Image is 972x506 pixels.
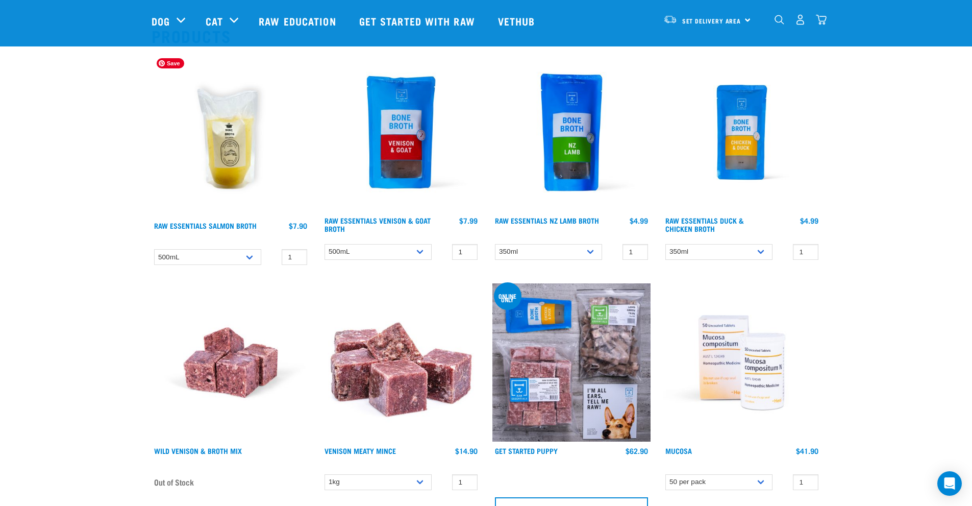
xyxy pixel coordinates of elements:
[157,58,184,68] span: Save
[455,447,478,455] div: $14.90
[630,216,648,225] div: $4.99
[492,283,651,442] img: NPS Puppy Update
[452,244,478,260] input: 1
[154,449,242,452] a: Wild Venison & Broth Mix
[800,216,818,225] div: $4.99
[325,219,431,230] a: Raw Essentials Venison & Goat Broth
[152,283,310,442] img: Vension and heart
[795,14,806,25] img: user.png
[816,14,827,25] img: home-icon@2x.png
[495,219,599,222] a: Raw Essentials NZ Lamb Broth
[775,15,784,25] img: home-icon-1@2x.png
[282,249,307,265] input: 1
[152,53,310,216] img: Salmon Broth
[488,1,548,41] a: Vethub
[459,216,478,225] div: $7.99
[154,474,194,490] span: Out of Stock
[663,15,677,24] img: van-moving.png
[152,13,170,29] a: Dog
[452,474,478,490] input: 1
[325,449,396,452] a: Venison Meaty Mince
[796,447,818,455] div: $41.90
[626,447,648,455] div: $62.90
[937,471,962,496] div: Open Intercom Messenger
[322,53,480,211] img: Raw Essentials Venison Goat Novel Protein Hypoallergenic Bone Broth Cats & Dogs
[495,449,558,452] a: Get Started Puppy
[793,474,818,490] input: 1
[248,1,348,41] a: Raw Education
[622,244,648,260] input: 1
[663,283,821,442] img: RE Product Shoot 2023 Nov8652
[494,294,521,301] div: online only
[154,224,257,227] a: Raw Essentials Salmon Broth
[663,53,821,211] img: RE Product Shoot 2023 Nov8793 1
[793,244,818,260] input: 1
[289,222,307,230] div: $7.90
[349,1,488,41] a: Get started with Raw
[492,53,651,211] img: Raw Essentials New Zealand Lamb Bone Broth For Cats & Dogs
[206,13,223,29] a: Cat
[682,19,741,22] span: Set Delivery Area
[322,283,480,442] img: 1117 Venison Meat Mince 01
[665,219,744,230] a: Raw Essentials Duck & Chicken Broth
[665,449,692,452] a: Mucosa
